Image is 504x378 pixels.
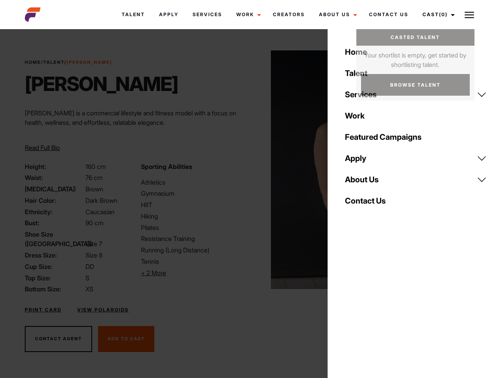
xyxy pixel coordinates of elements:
[25,250,84,260] span: Dress Size:
[340,126,491,148] a: Featured Campaigns
[361,74,470,96] a: Browse Talent
[340,105,491,126] a: Work
[85,274,89,282] span: S
[25,162,84,171] span: Height:
[340,190,491,211] a: Contact Us
[85,251,102,259] span: Size 8
[43,59,64,65] a: Talent
[85,174,103,182] span: 76 cm
[25,173,84,182] span: Waist:
[141,178,247,187] li: Athletics
[340,84,491,105] a: Services
[25,306,61,313] a: Print Card
[25,59,41,65] a: Home
[25,72,178,96] h1: [PERSON_NAME]
[185,4,229,25] a: Services
[141,234,247,243] li: Resistance Training
[25,143,60,152] button: Read Full Bio
[107,336,145,341] span: Add To Cast
[25,207,84,217] span: Ethnicity:
[141,163,192,170] strong: Sporting Abilities
[85,240,102,248] span: Size 7
[25,196,84,205] span: Hair Color:
[356,46,474,69] p: Your shortlist is empty, get started by shortlisting talent.
[152,4,185,25] a: Apply
[25,59,112,66] span: / /
[25,230,84,248] span: Shoe Size ([GEOGRAPHIC_DATA]):
[25,326,92,352] button: Contact Agent
[25,144,60,152] span: Read Full Bio
[85,196,117,204] span: Dark Brown
[141,223,247,232] li: Pilates
[356,29,474,46] a: Casted Talent
[85,163,106,170] span: 160 cm
[415,4,460,25] a: Cast(0)
[141,245,247,255] li: Running (Long Distance)
[141,189,247,198] li: Gymnasium
[465,10,474,20] img: Burger icon
[312,4,362,25] a: About Us
[340,41,491,63] a: Home
[25,262,84,271] span: Cup Size:
[266,4,312,25] a: Creators
[98,326,154,352] button: Add To Cast
[85,219,104,227] span: 90 cm
[141,269,166,277] span: + 2 More
[85,263,94,271] span: DD
[25,284,84,294] span: Bottom Size:
[141,257,247,266] li: Tennis
[340,63,491,84] a: Talent
[340,169,491,190] a: About Us
[67,59,112,65] strong: [PERSON_NAME]
[85,185,103,193] span: Brown
[141,211,247,221] li: Hiking
[25,133,247,162] p: Through her modeling and wellness brand, HEAL, she inspires others on their wellness journeys—cha...
[362,4,415,25] a: Contact Us
[25,108,247,127] p: [PERSON_NAME] is a commercial lifestyle and fitness model with a focus on health, wellness, and e...
[439,11,448,17] span: (0)
[85,285,93,293] span: XS
[115,4,152,25] a: Talent
[85,208,115,216] span: Caucasian
[340,148,491,169] a: Apply
[141,200,247,209] li: HIIT
[25,184,84,194] span: [MEDICAL_DATA]:
[25,7,41,22] img: cropped-aefm-brand-fav-22-square.png
[25,273,84,283] span: Top Size:
[229,4,266,25] a: Work
[77,306,129,313] a: View Polaroids
[25,218,84,228] span: Bust:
